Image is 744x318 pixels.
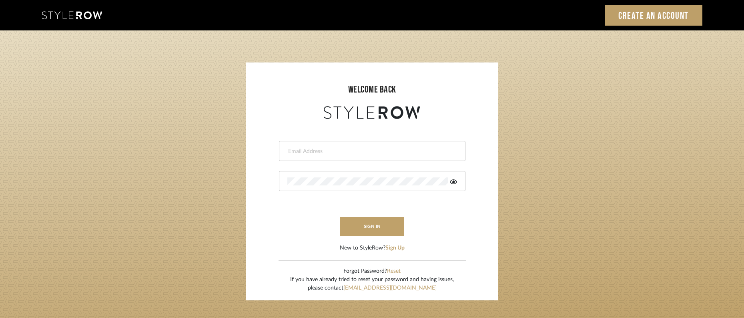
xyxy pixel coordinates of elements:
[343,285,437,291] a: [EMAIL_ADDRESS][DOMAIN_NAME]
[290,276,454,292] div: If you have already tried to reset your password and having issues, please contact
[290,267,454,276] div: Forgot Password?
[385,244,405,252] button: Sign Up
[387,267,401,276] button: Reset
[605,5,702,26] a: Create an Account
[340,244,405,252] div: New to StyleRow?
[287,147,455,155] input: Email Address
[254,83,490,97] div: welcome back
[340,217,404,236] button: sign in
